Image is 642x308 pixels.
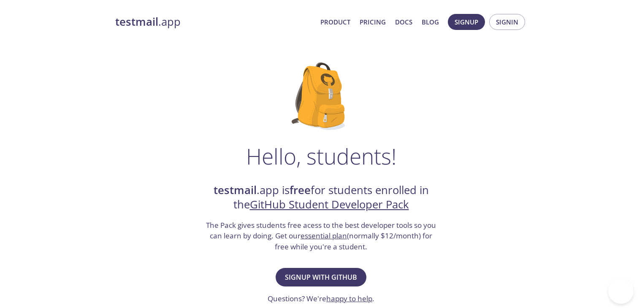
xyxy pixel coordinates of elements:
[455,16,478,27] span: Signup
[290,183,311,197] strong: free
[205,220,437,252] h3: The Pack gives students free acess to the best developer tools so you can learn by doing. Get our...
[250,197,409,212] a: GitHub Student Developer Pack
[285,271,357,283] span: Signup with GitHub
[395,16,412,27] a: Docs
[360,16,386,27] a: Pricing
[320,16,350,27] a: Product
[489,14,525,30] button: Signin
[301,231,347,240] a: essential plan
[268,293,374,304] h3: Questions? We're .
[326,294,372,303] a: happy to help
[422,16,439,27] a: Blog
[246,143,396,169] h1: Hello, students!
[276,268,366,286] button: Signup with GitHub
[205,183,437,212] h2: .app is for students enrolled in the
[448,14,485,30] button: Signup
[292,62,350,130] img: github-student-backpack.png
[608,278,634,304] iframe: Help Scout Beacon - Open
[214,183,257,197] strong: testmail
[496,16,518,27] span: Signin
[115,14,158,29] strong: testmail
[115,15,314,29] a: testmail.app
